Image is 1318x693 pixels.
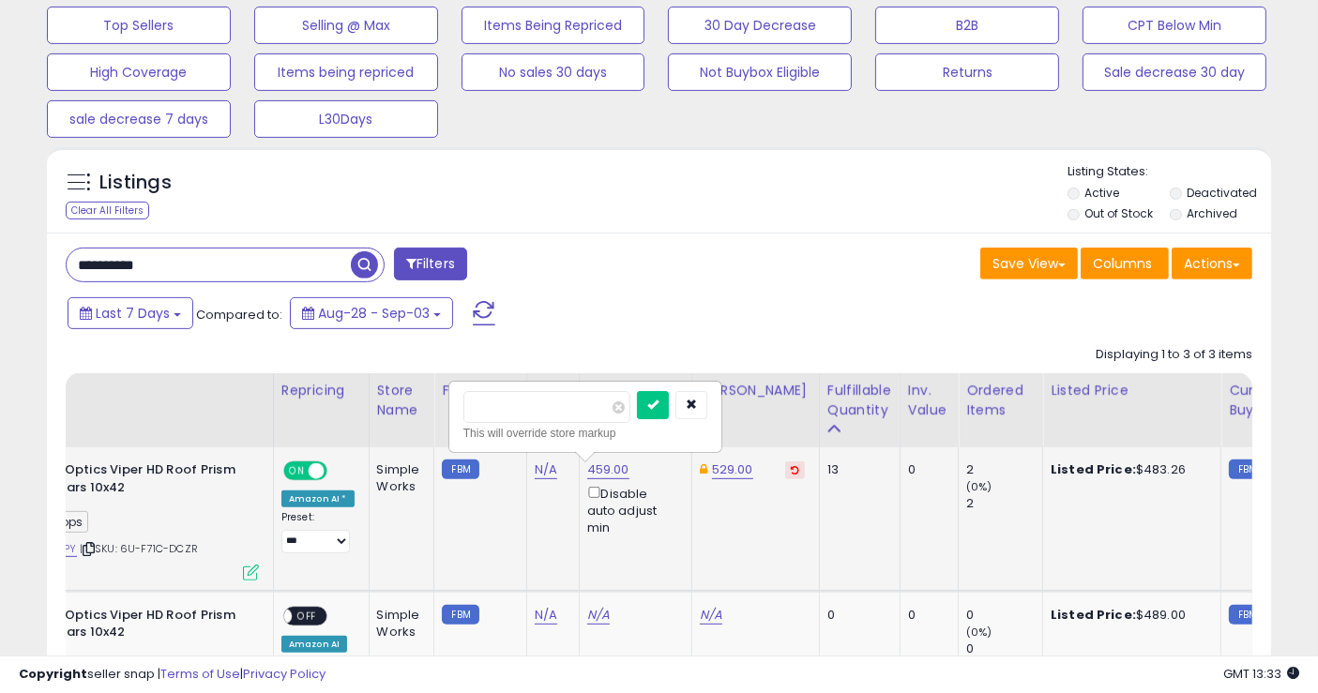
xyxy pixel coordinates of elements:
[1051,461,1206,478] div: $483.26
[875,53,1059,91] button: Returns
[700,606,722,625] a: N/A
[908,607,944,624] div: 0
[587,483,677,536] div: Disable auto adjust min
[20,607,248,646] b: Vortex Optics Viper HD Roof Prism Binoculars 10x42
[966,495,1042,512] div: 2
[1188,205,1238,221] label: Archived
[1051,381,1213,400] div: Listed Price
[80,541,198,556] span: | SKU: 6U-F71C-DCZR
[254,100,438,138] button: L30Days
[394,248,467,280] button: Filters
[827,607,886,624] div: 0
[587,606,610,625] a: N/A
[462,53,645,91] button: No sales 30 days
[442,381,518,400] div: Fulfillment
[966,381,1035,420] div: Ordered Items
[980,248,1078,279] button: Save View
[19,665,87,683] strong: Copyright
[827,381,892,420] div: Fulfillable Quantity
[1051,460,1136,478] b: Listed Price:
[377,461,420,495] div: Simple Works
[47,53,231,91] button: High Coverage
[1083,53,1266,91] button: Sale decrease 30 day
[1051,607,1206,624] div: $489.00
[1085,185,1120,201] label: Active
[908,461,944,478] div: 0
[1229,605,1265,625] small: FBM
[462,7,645,44] button: Items Being Repriced
[700,381,811,400] div: [PERSON_NAME]
[966,607,1042,624] div: 0
[19,666,326,684] div: seller snap | |
[377,607,420,640] div: Simple Works
[966,479,992,494] small: (0%)
[290,297,453,329] button: Aug-28 - Sep-03
[442,459,478,479] small: FBM
[285,463,309,479] span: ON
[325,463,355,479] span: OFF
[47,100,231,138] button: sale decrease 7 days
[1085,205,1154,221] label: Out of Stock
[1083,7,1266,44] button: CPT Below Min
[668,53,852,91] button: Not Buybox Eligible
[1223,665,1299,683] span: 2025-09-11 13:33 GMT
[318,304,430,323] span: Aug-28 - Sep-03
[827,461,886,478] div: 13
[254,53,438,91] button: Items being repriced
[160,665,240,683] a: Terms of Use
[243,665,326,683] a: Privacy Policy
[535,460,557,479] a: N/A
[463,424,707,443] div: This will override store markup
[587,460,629,479] a: 459.00
[1093,254,1152,273] span: Columns
[96,304,170,323] span: Last 7 Days
[535,606,557,625] a: N/A
[712,460,753,479] a: 529.00
[1051,606,1136,624] b: Listed Price:
[442,605,478,625] small: FBM
[377,381,427,420] div: Store Name
[1068,163,1271,181] p: Listing States:
[281,636,347,653] div: Amazon AI
[47,7,231,44] button: Top Sellers
[875,7,1059,44] button: B2B
[668,7,852,44] button: 30 Day Decrease
[281,511,355,552] div: Preset:
[68,297,193,329] button: Last 7 Days
[966,625,992,640] small: (0%)
[292,608,322,624] span: OFF
[20,461,248,501] b: Vortex Optics Viper HD Roof Prism Binoculars 10x42
[1229,459,1265,479] small: FBM
[1096,346,1252,364] div: Displaying 1 to 3 of 3 items
[1081,248,1169,279] button: Columns
[99,170,172,196] h5: Listings
[281,490,355,507] div: Amazon AI *
[281,381,361,400] div: Repricing
[1188,185,1258,201] label: Deactivated
[196,306,282,324] span: Compared to:
[966,461,1042,478] div: 2
[66,202,149,219] div: Clear All Filters
[1172,248,1252,279] button: Actions
[908,381,950,420] div: Inv. value
[254,7,438,44] button: Selling @ Max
